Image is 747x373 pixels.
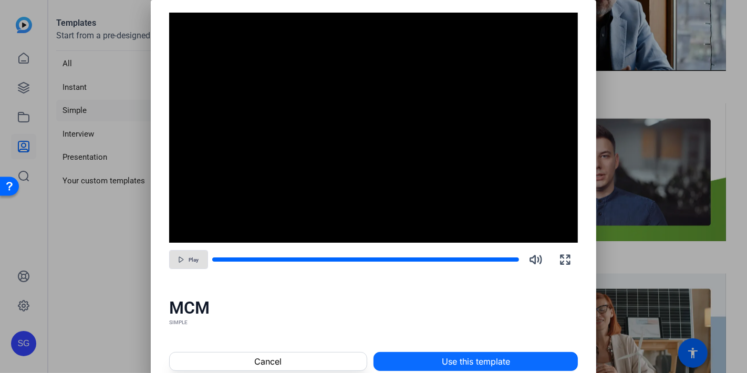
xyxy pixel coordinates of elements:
button: Play [169,250,208,269]
button: Fullscreen [553,247,578,272]
button: Use this template [373,352,578,371]
div: MCM [169,297,578,318]
span: Cancel [254,355,282,368]
button: Mute [523,247,548,272]
div: SIMPLE [169,318,578,327]
span: Use this template [442,355,510,368]
span: Play [189,257,199,263]
button: Cancel [169,352,367,371]
div: Video Player [169,13,578,243]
